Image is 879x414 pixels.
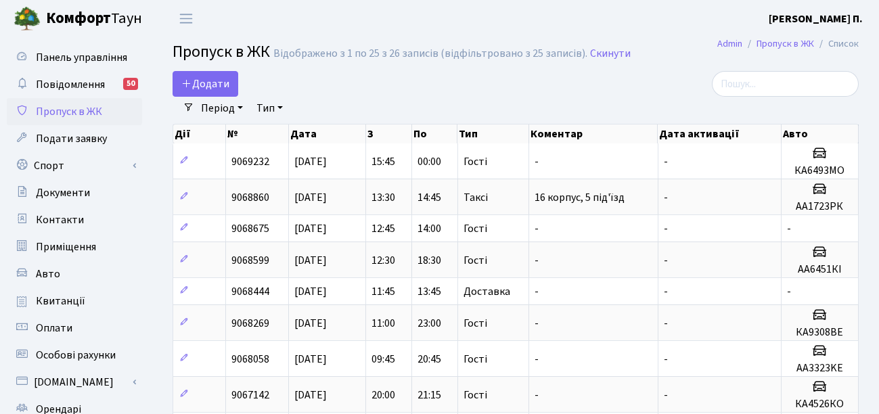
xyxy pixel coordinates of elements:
span: - [535,316,539,331]
span: 9068860 [231,190,269,205]
h5: КА9308ВЕ [787,326,853,339]
a: Спорт [7,152,142,179]
span: Панель управління [36,50,127,65]
h5: АА1723РК [787,200,853,213]
img: logo.png [14,5,41,32]
a: Admin [717,37,742,51]
a: [DOMAIN_NAME] [7,369,142,396]
span: 16 корпус, 5 під'їзд [535,190,625,205]
a: Скинути [590,47,631,60]
span: 11:00 [371,316,395,331]
span: Доставка [464,286,510,297]
th: З [366,124,412,143]
span: 13:30 [371,190,395,205]
span: - [664,221,668,236]
a: Приміщення [7,233,142,260]
span: - [535,352,539,367]
a: Квитанції [7,287,142,315]
a: Панель управління [7,44,142,71]
div: Відображено з 1 по 25 з 26 записів (відфільтровано з 25 записів). [273,47,587,60]
a: Період [196,97,248,120]
a: Документи [7,179,142,206]
button: Переключити навігацію [169,7,203,30]
span: - [664,253,668,268]
span: - [535,154,539,169]
span: Подати заявку [36,131,107,146]
span: Гості [464,223,487,234]
span: 12:45 [371,221,395,236]
span: 9069232 [231,154,269,169]
h5: АА6451КІ [787,263,853,276]
span: [DATE] [294,388,327,402]
span: 20:45 [418,352,441,367]
span: 21:15 [418,388,441,402]
span: - [664,352,668,367]
span: [DATE] [294,154,327,169]
a: Тип [251,97,288,120]
a: Контакти [7,206,142,233]
a: [PERSON_NAME] П. [769,11,863,27]
span: 9068444 [231,284,269,299]
h5: КА6493МО [787,164,853,177]
li: Список [814,37,859,51]
span: Оплати [36,321,72,336]
a: Пропуск в ЖК [7,98,142,125]
a: Подати заявку [7,125,142,152]
div: 50 [123,78,138,90]
input: Пошук... [712,71,859,97]
span: 14:00 [418,221,441,236]
span: 18:30 [418,253,441,268]
span: [DATE] [294,352,327,367]
th: Дата активації [658,124,781,143]
span: Документи [36,185,90,200]
th: Дата [289,124,366,143]
th: № [226,124,289,143]
span: Приміщення [36,239,96,254]
span: Таун [46,7,142,30]
span: - [664,284,668,299]
span: [DATE] [294,253,327,268]
a: Додати [173,71,238,97]
span: Гості [464,255,487,266]
span: Гості [464,390,487,400]
span: - [535,388,539,402]
span: Повідомлення [36,77,105,92]
span: Пропуск в ЖК [36,104,102,119]
a: Пропуск в ЖК [757,37,814,51]
span: 20:00 [371,388,395,402]
span: Авто [36,267,60,281]
span: 11:45 [371,284,395,299]
span: - [535,253,539,268]
span: Таксі [464,192,488,203]
span: [DATE] [294,190,327,205]
h5: AA3323KE [787,362,853,375]
span: Гості [464,354,487,365]
span: 9067142 [231,388,269,402]
span: [DATE] [294,221,327,236]
a: Оплати [7,315,142,342]
span: 00:00 [418,154,441,169]
span: [DATE] [294,284,327,299]
span: 9068269 [231,316,269,331]
span: 13:45 [418,284,441,299]
a: Авто [7,260,142,287]
th: Дії [173,124,226,143]
span: Контакти [36,212,84,227]
span: 9068675 [231,221,269,236]
span: - [535,221,539,236]
span: Квитанції [36,294,85,308]
span: - [664,154,668,169]
th: Коментар [529,124,658,143]
span: 9068599 [231,253,269,268]
b: [PERSON_NAME] П. [769,11,863,26]
span: Гості [464,318,487,329]
span: Пропуск в ЖК [173,40,270,64]
span: - [664,316,668,331]
span: 09:45 [371,352,395,367]
a: Повідомлення50 [7,71,142,98]
span: Додати [181,76,229,91]
h5: КА4526КО [787,398,853,411]
span: [DATE] [294,316,327,331]
span: - [787,284,791,299]
th: Авто [782,124,859,143]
